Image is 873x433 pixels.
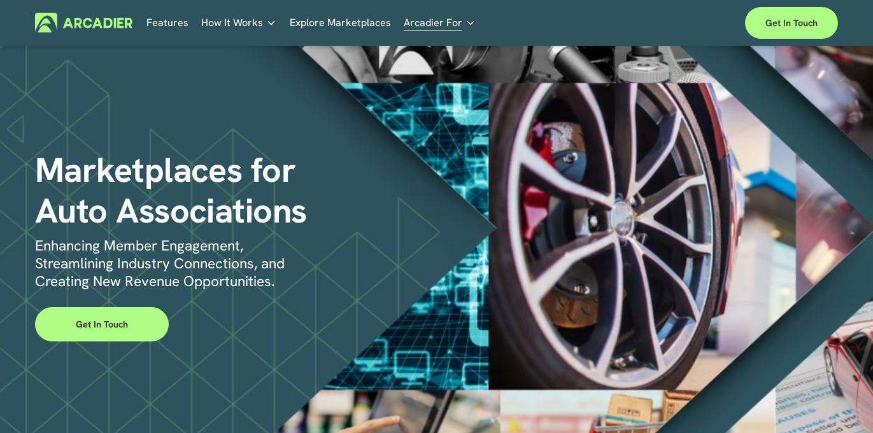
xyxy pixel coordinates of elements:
a: Get in Touch [35,307,169,341]
a: Explore Marketplaces [290,13,391,32]
span: Enhancing Member Engagement, Streamlining Industry Connections, and Creating New Revenue Opportun... [35,236,288,291]
span: Arcadier For [404,14,462,32]
a: folder dropdown [404,13,476,32]
span: How It Works [201,14,263,32]
span: Marketplaces for Auto Associations [35,148,307,233]
a: folder dropdown [201,13,276,32]
a: Get in touch [745,7,838,39]
a: Features [146,13,188,32]
img: Arcadier [35,13,132,32]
